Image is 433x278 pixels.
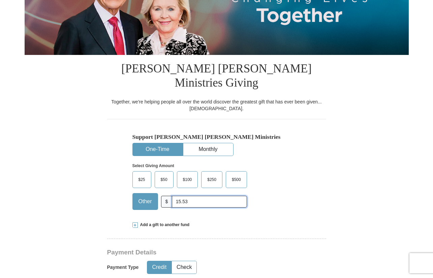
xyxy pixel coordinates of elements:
h3: Payment Details [107,249,279,256]
h5: Payment Type [107,265,139,270]
h1: [PERSON_NAME] [PERSON_NAME] Ministries Giving [107,55,326,98]
strong: Select Giving Amount [132,163,174,168]
span: Add a gift to another fund [138,222,190,228]
button: One-Time [133,143,183,156]
div: Together, we're helping people all over the world discover the greatest gift that has ever been g... [107,98,326,112]
button: Credit [147,261,171,274]
span: $50 [157,175,171,185]
span: Other [135,196,155,207]
span: $250 [204,175,220,185]
h5: Support [PERSON_NAME] [PERSON_NAME] Ministries [132,133,301,141]
span: $25 [135,175,149,185]
input: Other Amount [172,196,247,208]
button: Monthly [183,143,233,156]
span: $100 [180,175,195,185]
span: $ [161,196,173,208]
span: $500 [228,175,244,185]
button: Check [172,261,196,274]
